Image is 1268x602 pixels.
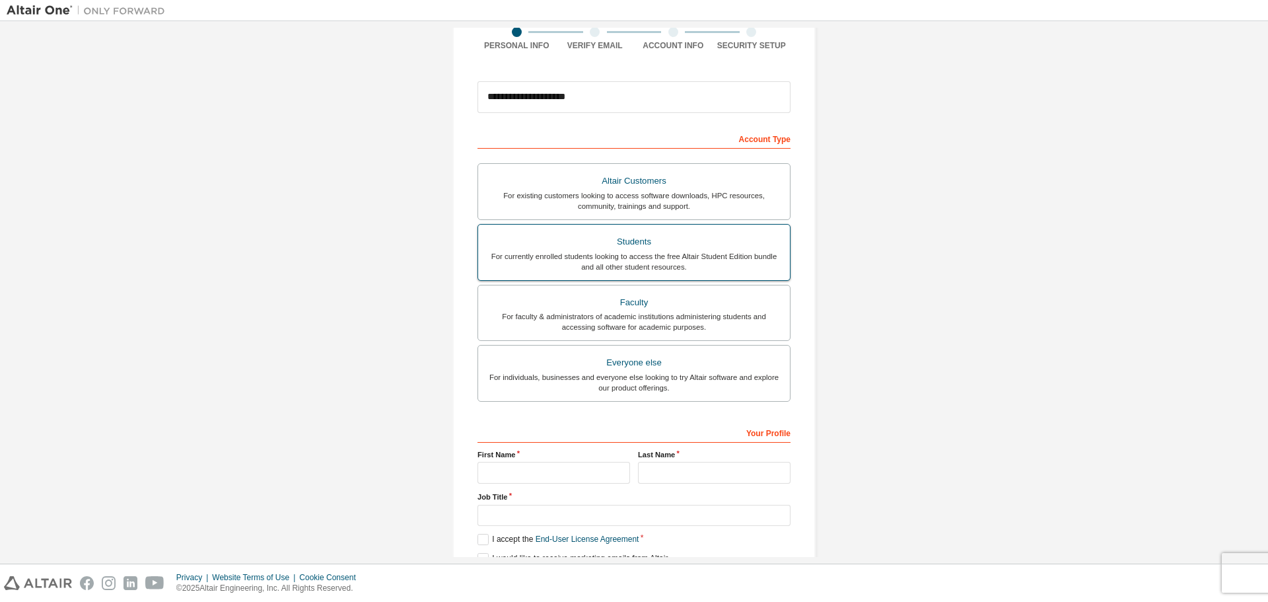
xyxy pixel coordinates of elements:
[486,354,782,372] div: Everyone else
[477,492,791,502] label: Job Title
[486,372,782,393] div: For individuals, businesses and everyone else looking to try Altair software and explore our prod...
[556,40,635,51] div: Verify Email
[477,534,639,545] label: I accept the
[102,576,116,590] img: instagram.svg
[212,572,299,583] div: Website Terms of Use
[7,4,172,17] img: Altair One
[477,553,668,564] label: I would like to receive marketing emails from Altair
[638,449,791,460] label: Last Name
[486,233,782,251] div: Students
[80,576,94,590] img: facebook.svg
[4,576,72,590] img: altair_logo.svg
[486,293,782,312] div: Faculty
[477,128,791,149] div: Account Type
[176,572,212,583] div: Privacy
[145,576,164,590] img: youtube.svg
[486,190,782,211] div: For existing customers looking to access software downloads, HPC resources, community, trainings ...
[713,40,791,51] div: Security Setup
[486,311,782,332] div: For faculty & administrators of academic institutions administering students and accessing softwa...
[486,172,782,190] div: Altair Customers
[486,251,782,272] div: For currently enrolled students looking to access the free Altair Student Edition bundle and all ...
[477,422,791,443] div: Your Profile
[477,40,556,51] div: Personal Info
[123,576,137,590] img: linkedin.svg
[176,583,364,594] p: © 2025 Altair Engineering, Inc. All Rights Reserved.
[299,572,363,583] div: Cookie Consent
[477,449,630,460] label: First Name
[536,535,639,544] a: End-User License Agreement
[634,40,713,51] div: Account Info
